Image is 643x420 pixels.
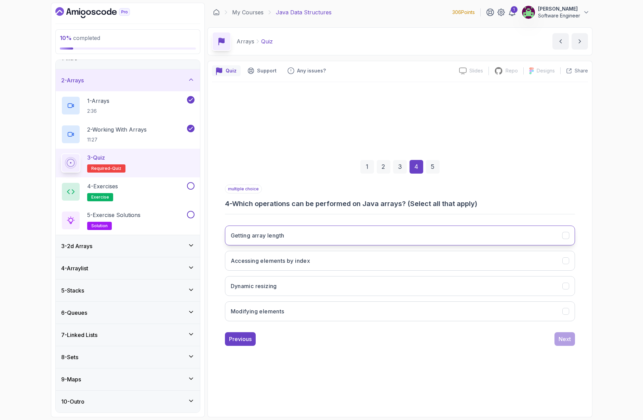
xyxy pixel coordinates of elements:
button: Feedback button [283,65,330,76]
p: Arrays [237,37,254,45]
a: 1 [508,8,516,16]
p: 4 - Exercises [87,182,118,190]
div: 4 [410,160,423,174]
img: user profile image [522,6,535,19]
h3: 2 - Arrays [61,76,84,84]
h3: 10 - Outro [61,397,84,406]
button: 1-Arrays2:36 [61,96,195,115]
button: 4-Exercisesexercise [61,182,195,201]
h3: 5 - Stacks [61,286,84,295]
button: 3-QuizRequired-quiz [61,153,195,173]
div: 3 [393,160,407,174]
p: multiple choice [225,185,262,193]
h3: 3 - 2d Arrays [61,242,92,250]
h3: 6 - Queues [61,309,87,317]
div: 2 [377,160,390,174]
div: Previous [229,335,252,343]
button: Next [554,332,575,346]
p: 306 Points [452,9,475,16]
button: Dynamic resizing [225,276,575,296]
a: My Courses [232,8,264,16]
button: Modifying elements [225,301,575,321]
button: 5-Stacks [56,280,200,301]
span: 10 % [60,35,72,41]
button: 6-Queues [56,302,200,324]
p: 11:27 [87,136,147,143]
p: Java Data Structures [276,8,332,16]
span: quiz [112,166,121,171]
div: 5 [426,160,440,174]
button: next content [572,33,588,50]
h3: Getting array length [231,231,284,240]
h3: Modifying elements [231,307,284,315]
h3: 8 - Sets [61,353,78,361]
div: 1 [360,160,374,174]
span: exercise [91,194,109,200]
h3: 4 - Arraylist [61,264,88,272]
p: Software Engineer [538,12,580,19]
button: 5-Exercise Solutionssolution [61,211,195,230]
p: 3 - Quiz [87,153,105,162]
h3: 7 - Linked Lists [61,331,97,339]
p: Support [257,67,277,74]
button: 3-2d Arrays [56,235,200,257]
span: solution [91,223,108,229]
a: Dashboard [55,7,146,18]
p: 5 - Exercise Solutions [87,211,140,219]
p: Slides [469,67,483,74]
button: 2-Working With Arrays11:27 [61,125,195,144]
button: Getting array length [225,226,575,245]
h3: Dynamic resizing [231,282,277,290]
p: Designs [537,67,555,74]
button: 9-Maps [56,368,200,390]
button: Support button [243,65,281,76]
button: previous content [552,33,569,50]
button: Share [560,67,588,74]
button: 10-Outro [56,391,200,412]
p: [PERSON_NAME] [538,5,580,12]
button: quiz button [212,65,241,76]
h3: 9 - Maps [61,375,81,383]
p: 2 - Working With Arrays [87,125,147,134]
h3: 4 - Which operations can be performed on Java arrays? (Select all that apply) [225,199,575,208]
a: Dashboard [213,9,220,16]
button: 8-Sets [56,346,200,368]
p: Quiz [261,37,273,45]
button: Accessing elements by index [225,251,575,271]
p: 2:36 [87,108,109,114]
span: completed [60,35,100,41]
button: 7-Linked Lists [56,324,200,346]
div: Next [559,335,571,343]
p: Quiz [226,67,237,74]
p: Repo [506,67,518,74]
button: Previous [225,332,256,346]
div: 1 [511,6,518,13]
p: 1 - Arrays [87,97,109,105]
h3: Accessing elements by index [231,257,310,265]
p: Share [575,67,588,74]
p: Any issues? [297,67,326,74]
button: 2-Arrays [56,69,200,91]
button: user profile image[PERSON_NAME]Software Engineer [522,5,590,19]
span: Required- [91,166,112,171]
button: 4-Arraylist [56,257,200,279]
